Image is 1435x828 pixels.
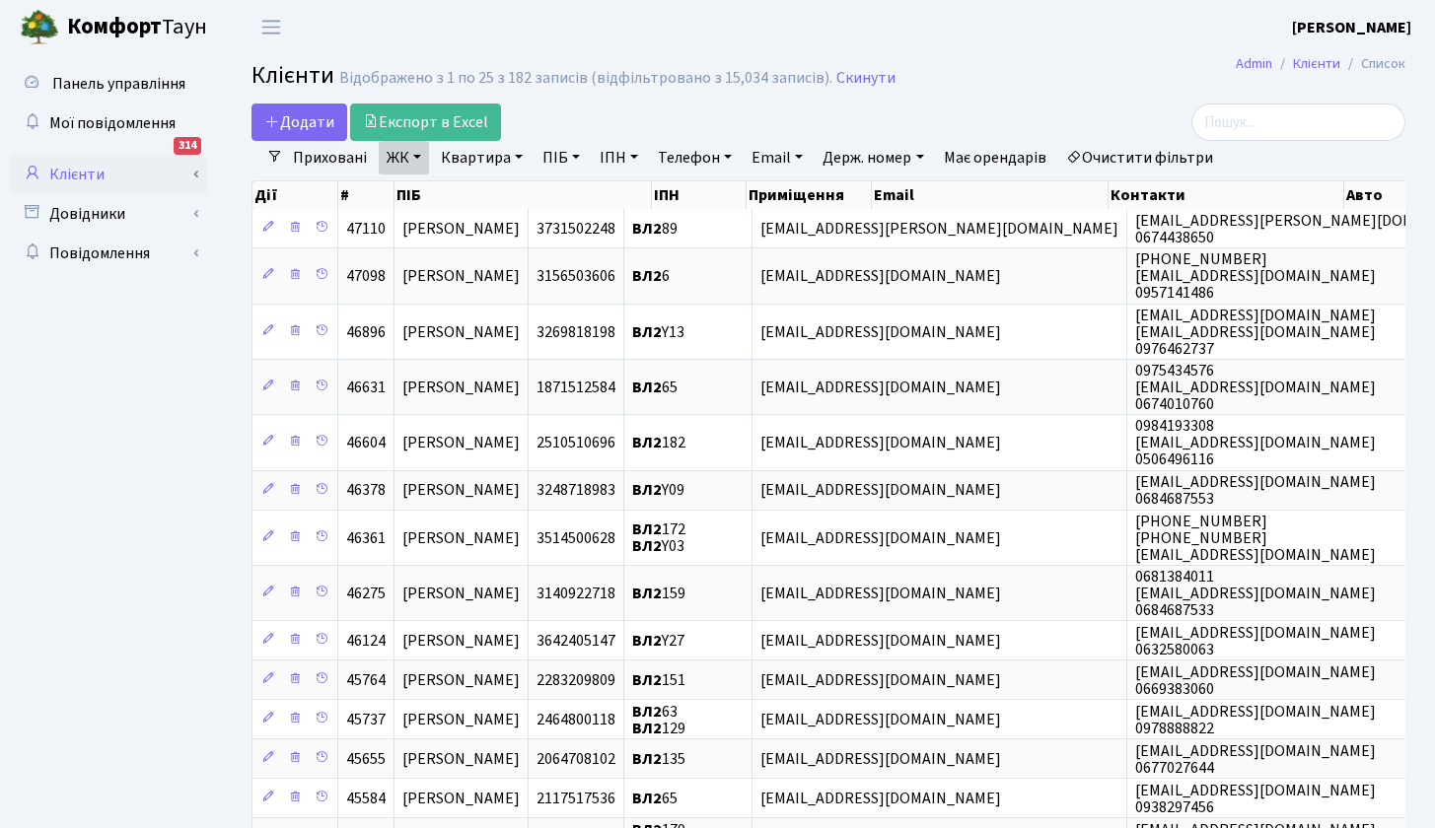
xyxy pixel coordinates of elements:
span: 63 129 [632,701,685,739]
span: 46361 [346,527,386,549]
span: [PERSON_NAME] [402,583,520,604]
span: Клієнти [251,58,334,93]
span: Панель управління [52,73,185,95]
a: Приховані [285,141,375,174]
span: [EMAIL_ADDRESS][DOMAIN_NAME] [760,321,1001,343]
a: ІПН [592,141,646,174]
span: [PERSON_NAME] [402,709,520,730]
span: [EMAIL_ADDRESS][DOMAIN_NAME] [760,669,1001,691]
span: [EMAIL_ADDRESS][DOMAIN_NAME] 0978888822 [1135,701,1376,739]
span: 3248718983 [537,480,615,502]
a: Email [744,141,811,174]
span: 65 [632,377,678,398]
span: [EMAIL_ADDRESS][DOMAIN_NAME] 0677027644 [1135,740,1376,779]
span: [PERSON_NAME] [402,432,520,453]
b: ВЛ2 [632,321,662,343]
span: 3514500628 [537,527,615,549]
b: ВЛ2 [632,669,662,691]
a: Клієнти [10,155,207,194]
span: 46631 [346,377,386,398]
span: [PERSON_NAME] [402,480,520,502]
span: [EMAIL_ADDRESS][DOMAIN_NAME] [760,480,1001,502]
b: Комфорт [67,11,162,42]
span: 172 Y03 [632,518,685,557]
span: 3731502248 [537,218,615,240]
button: Переключити навігацію [247,11,296,43]
input: Пошук... [1191,103,1405,141]
img: logo.png [20,8,59,47]
b: ВЛ2 [632,480,662,502]
span: [EMAIL_ADDRESS][DOMAIN_NAME] [760,709,1001,730]
a: Повідомлення [10,234,207,273]
span: 182 [632,432,685,453]
span: 45764 [346,669,386,691]
span: [PERSON_NAME] [402,265,520,287]
span: 3140922718 [537,583,615,604]
span: 3642405147 [537,630,615,652]
b: ВЛ2 [632,432,662,453]
a: Очистити фільтри [1058,141,1221,174]
span: 159 [632,583,685,604]
span: [PERSON_NAME] [402,630,520,652]
span: [PERSON_NAME] [402,527,520,549]
span: 0984193308 [EMAIL_ADDRESS][DOMAIN_NAME] 0506496116 [1135,415,1376,470]
span: [EMAIL_ADDRESS][DOMAIN_NAME] [760,265,1001,287]
span: [EMAIL_ADDRESS][DOMAIN_NAME] 0632580063 [1135,622,1376,660]
a: Експорт в Excel [350,103,501,141]
a: Клієнти [1293,53,1340,74]
a: ЖК [379,141,429,174]
a: ПІБ [535,141,588,174]
span: 47110 [346,218,386,240]
a: Панель управління [10,64,207,103]
th: Приміщення [747,181,872,209]
span: 2117517536 [537,788,615,809]
span: 2283209809 [537,669,615,691]
span: 45584 [346,788,386,809]
span: [PHONE_NUMBER] [EMAIL_ADDRESS][DOMAIN_NAME] 0957141486 [1135,248,1376,304]
th: ІПН [652,181,748,209]
span: Таун [67,11,207,44]
span: 2510510696 [537,432,615,453]
span: 45655 [346,748,386,770]
span: [EMAIL_ADDRESS][DOMAIN_NAME] [760,630,1001,652]
a: Admin [1236,53,1272,74]
div: 314 [174,137,201,155]
span: 2064708102 [537,748,615,770]
b: ВЛ2 [632,630,662,652]
b: ВЛ2 [632,583,662,604]
span: 46124 [346,630,386,652]
span: Y13 [632,321,684,343]
span: 45737 [346,709,386,730]
span: [EMAIL_ADDRESS][DOMAIN_NAME] 0684687553 [1135,471,1376,510]
span: [PHONE_NUMBER] [PHONE_NUMBER] [EMAIL_ADDRESS][DOMAIN_NAME] [1135,511,1376,566]
th: ПІБ [395,181,652,209]
span: [PERSON_NAME] [402,321,520,343]
span: 46604 [346,432,386,453]
span: 6 [632,265,670,287]
b: ВЛ2 [632,701,662,723]
span: 1871512584 [537,377,615,398]
span: 3156503606 [537,265,615,287]
span: [PERSON_NAME] [402,748,520,770]
b: ВЛ2 [632,788,662,809]
a: Квартира [433,141,531,174]
span: 3269818198 [537,321,615,343]
b: ВЛ2 [632,218,662,240]
nav: breadcrumb [1206,43,1435,85]
th: Email [872,181,1109,209]
b: ВЛ2 [632,518,662,540]
span: [EMAIL_ADDRESS][DOMAIN_NAME] [760,377,1001,398]
span: [EMAIL_ADDRESS][DOMAIN_NAME] [760,748,1001,770]
th: # [338,181,395,209]
span: Y27 [632,630,684,652]
span: [PERSON_NAME] [402,669,520,691]
div: Відображено з 1 по 25 з 182 записів (відфільтровано з 15,034 записів). [339,69,832,88]
span: 46275 [346,583,386,604]
span: [EMAIL_ADDRESS][DOMAIN_NAME] 0938297456 [1135,780,1376,818]
a: [PERSON_NAME] [1292,16,1411,39]
span: [EMAIL_ADDRESS][DOMAIN_NAME] [760,432,1001,453]
span: [PERSON_NAME] [402,218,520,240]
span: [PERSON_NAME] [402,788,520,809]
span: [EMAIL_ADDRESS][DOMAIN_NAME] [EMAIL_ADDRESS][DOMAIN_NAME] 0976462737 [1135,305,1376,360]
span: [EMAIL_ADDRESS][DOMAIN_NAME] 0669383060 [1135,661,1376,700]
